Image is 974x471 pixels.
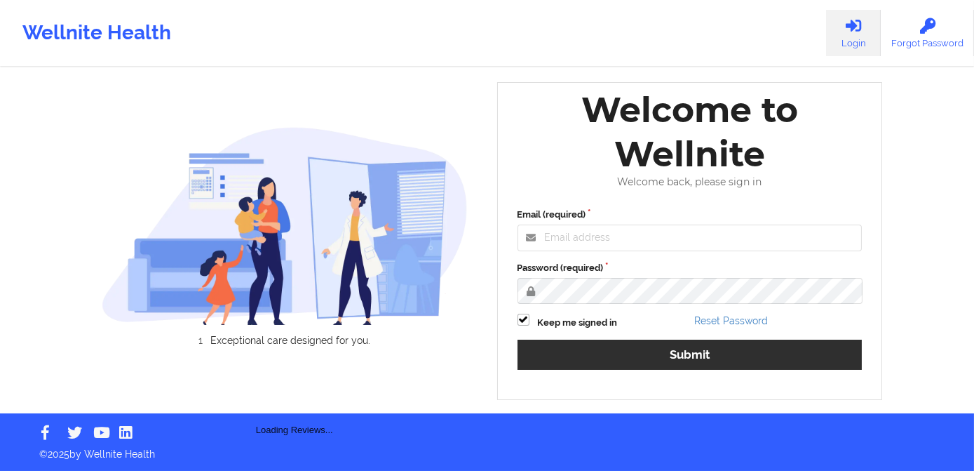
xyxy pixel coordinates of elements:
[114,335,468,346] li: Exceptional care designed for you.
[538,316,618,330] label: Keep me signed in
[102,370,487,437] div: Loading Reviews...
[29,437,945,461] p: © 2025 by Wellnite Health
[102,126,468,325] img: wellnite-auth-hero_200.c722682e.png
[518,340,863,370] button: Submit
[881,10,974,56] a: Forgot Password
[826,10,881,56] a: Login
[518,261,863,275] label: Password (required)
[518,208,863,222] label: Email (required)
[694,315,768,326] a: Reset Password
[518,225,863,251] input: Email address
[508,88,872,176] div: Welcome to Wellnite
[508,176,872,188] div: Welcome back, please sign in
